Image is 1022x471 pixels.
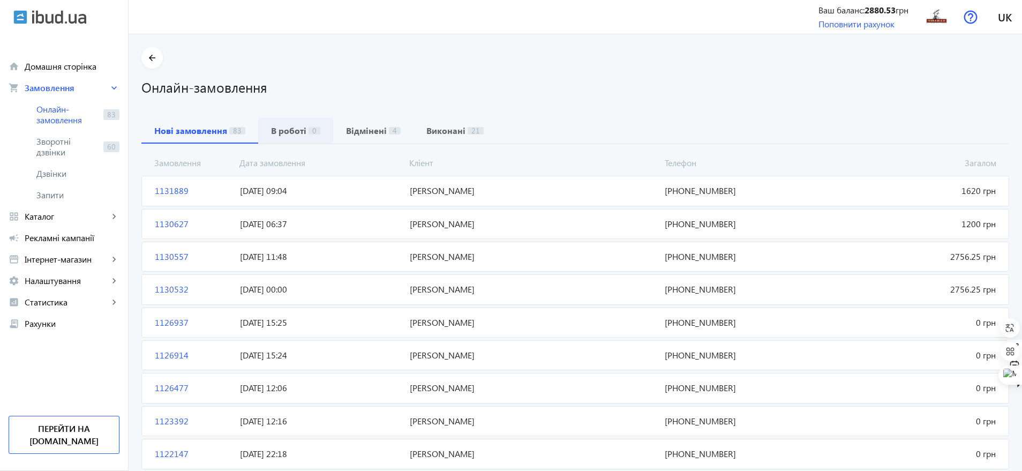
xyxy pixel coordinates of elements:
[236,283,405,295] span: [DATE] 00:00
[150,157,235,169] span: Замовлення
[660,218,830,230] span: [PHONE_NUMBER]
[660,251,830,263] span: [PHONE_NUMBER]
[13,10,27,24] img: ibud.svg
[154,126,227,135] b: Нові замовлення
[830,157,1001,169] span: Загалом
[405,157,660,169] span: Кліент
[9,83,19,93] mat-icon: shopping_cart
[109,297,119,308] mat-icon: keyboard_arrow_right
[229,127,245,134] span: 83
[236,415,405,427] span: [DATE] 12:16
[25,318,119,329] span: Рахунки
[389,127,401,134] span: 4
[25,275,109,286] span: Налаштування
[660,448,830,460] span: [PHONE_NUMBER]
[151,415,236,427] span: 1123392
[9,233,19,243] mat-icon: campaign
[405,415,660,427] span: [PERSON_NAME]
[151,185,236,197] span: 1131889
[309,127,320,134] span: 0
[236,382,405,394] span: [DATE] 12:06
[109,211,119,222] mat-icon: keyboard_arrow_right
[36,104,99,125] span: Онлайн-замовлення
[405,349,660,361] span: [PERSON_NAME]
[426,126,465,135] b: Виконані
[9,254,19,265] mat-icon: storefront
[151,349,236,361] span: 1126914
[830,185,1000,197] span: 1620 грн
[141,78,1009,96] h1: Онлайн-замовлення
[25,61,119,72] span: Домашня сторінка
[236,448,405,460] span: [DATE] 22:18
[964,10,978,24] img: help.svg
[405,251,660,263] span: [PERSON_NAME]
[146,51,159,65] mat-icon: arrow_back
[830,349,1000,361] span: 0 грн
[468,127,484,134] span: 21
[830,317,1000,328] span: 0 грн
[151,251,236,263] span: 1130557
[9,297,19,308] mat-icon: analytics
[660,283,830,295] span: [PHONE_NUMBER]
[236,251,405,263] span: [DATE] 11:48
[32,10,86,24] img: ibud_text.svg
[109,83,119,93] mat-icon: keyboard_arrow_right
[346,126,387,135] b: Відмінені
[865,4,896,16] b: 2880.53
[109,254,119,265] mat-icon: keyboard_arrow_right
[660,157,831,169] span: Телефон
[405,185,660,197] span: [PERSON_NAME]
[25,297,109,308] span: Статистика
[25,83,109,93] span: Замовлення
[9,318,19,329] mat-icon: receipt_long
[660,317,830,328] span: [PHONE_NUMBER]
[151,317,236,328] span: 1126937
[151,448,236,460] span: 1122147
[405,218,660,230] span: [PERSON_NAME]
[271,126,306,135] b: В роботі
[818,18,895,29] a: Поповнити рахунок
[830,382,1000,394] span: 0 грн
[998,10,1012,24] span: uk
[25,211,109,222] span: Каталог
[405,448,660,460] span: [PERSON_NAME]
[660,415,830,427] span: [PHONE_NUMBER]
[925,5,949,29] img: 2004760cc8b15bef413008809921920-e119387fb2.jpg
[405,382,660,394] span: [PERSON_NAME]
[660,349,830,361] span: [PHONE_NUMBER]
[405,283,660,295] span: [PERSON_NAME]
[830,218,1000,230] span: 1200 грн
[830,283,1000,295] span: 2756.25 грн
[36,190,119,200] span: Запити
[236,218,405,230] span: [DATE] 06:37
[9,416,119,454] a: Перейти на [DOMAIN_NAME]
[660,382,830,394] span: [PHONE_NUMBER]
[103,109,119,120] span: 83
[109,275,119,286] mat-icon: keyboard_arrow_right
[151,218,236,230] span: 1130627
[236,349,405,361] span: [DATE] 15:24
[25,254,109,265] span: Інтернет-магазин
[36,136,99,158] span: Зворотні дзвінки
[151,283,236,295] span: 1130532
[103,141,119,152] span: 60
[9,61,19,72] mat-icon: home
[151,382,236,394] span: 1126477
[830,415,1000,427] span: 0 грн
[818,4,908,16] div: Ваш баланс: грн
[235,157,405,169] span: Дата замовлення
[405,317,660,328] span: [PERSON_NAME]
[9,275,19,286] mat-icon: settings
[660,185,830,197] span: [PHONE_NUMBER]
[9,211,19,222] mat-icon: grid_view
[830,251,1000,263] span: 2756.25 грн
[830,448,1000,460] span: 0 грн
[25,233,119,243] span: Рекламні кампанії
[36,168,119,179] span: Дзвінки
[236,317,405,328] span: [DATE] 15:25
[236,185,405,197] span: [DATE] 09:04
